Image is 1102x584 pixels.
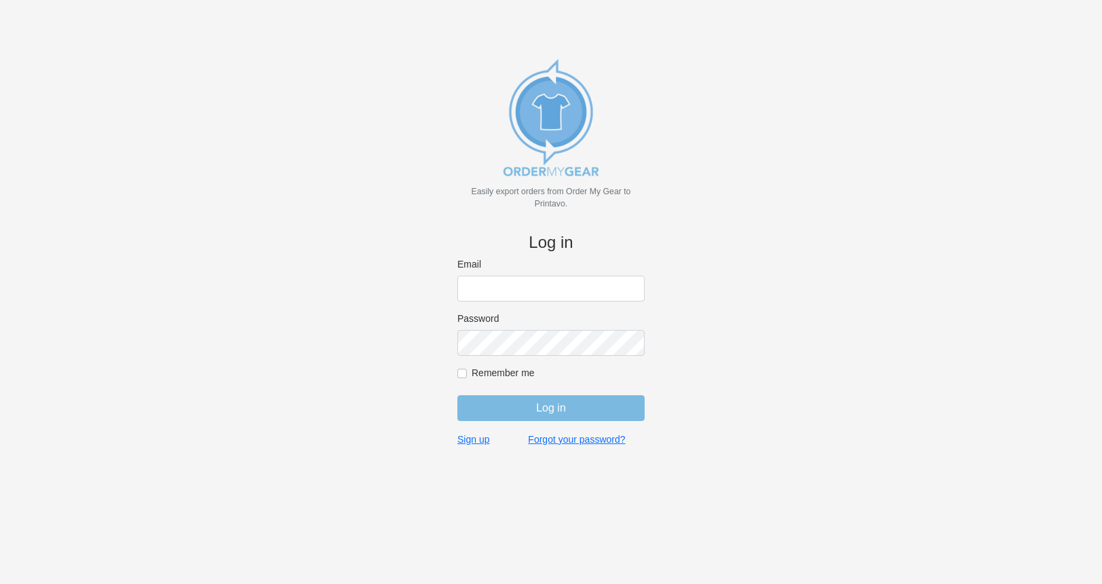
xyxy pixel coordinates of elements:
label: Email [457,258,645,270]
label: Password [457,312,645,325]
h4: Log in [457,233,645,253]
p: Easily export orders from Order My Gear to Printavo. [457,185,645,210]
a: Forgot your password? [528,433,625,445]
label: Remember me [472,367,645,379]
a: Sign up [457,433,489,445]
img: new_omg_export_logo-652582c309f788888370c3373ec495a74b7b3fc93c8838f76510ecd25890bcc4.png [483,50,619,185]
input: Log in [457,395,645,421]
